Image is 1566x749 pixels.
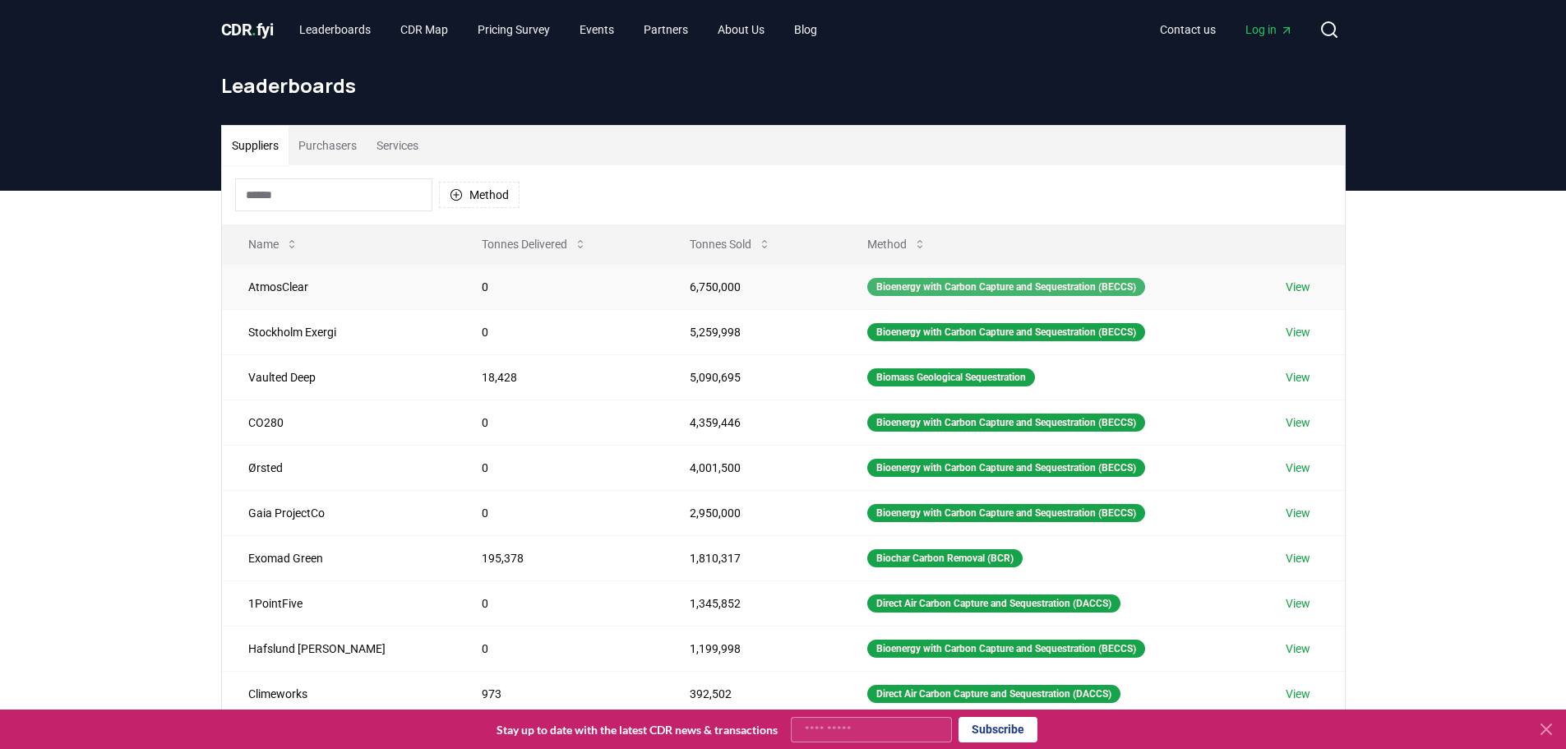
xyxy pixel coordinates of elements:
a: View [1286,324,1310,340]
div: Biochar Carbon Removal (BCR) [867,549,1023,567]
a: Blog [781,15,830,44]
a: CDR.fyi [221,18,274,41]
button: Tonnes Delivered [469,228,600,261]
td: 6,750,000 [663,264,840,309]
button: Purchasers [289,126,367,165]
a: Partners [631,15,701,44]
a: View [1286,595,1310,612]
td: 5,259,998 [663,309,840,354]
td: Climeworks [222,671,455,716]
div: Bioenergy with Carbon Capture and Sequestration (BECCS) [867,504,1145,522]
td: 5,090,695 [663,354,840,400]
a: View [1286,505,1310,521]
td: 1PointFive [222,580,455,626]
td: Vaulted Deep [222,354,455,400]
div: Biomass Geological Sequestration [867,368,1035,386]
a: View [1286,460,1310,476]
button: Method [854,228,940,261]
div: Bioenergy with Carbon Capture and Sequestration (BECCS) [867,323,1145,341]
td: 0 [455,580,664,626]
td: 0 [455,445,664,490]
td: 4,001,500 [663,445,840,490]
a: View [1286,414,1310,431]
td: Ørsted [222,445,455,490]
a: Leaderboards [286,15,384,44]
div: Bioenergy with Carbon Capture and Sequestration (BECCS) [867,459,1145,477]
td: 1,199,998 [663,626,840,671]
td: 973 [455,671,664,716]
td: 0 [455,400,664,445]
div: Bioenergy with Carbon Capture and Sequestration (BECCS) [867,640,1145,658]
td: 1,345,852 [663,580,840,626]
td: 2,950,000 [663,490,840,535]
td: 0 [455,490,664,535]
a: View [1286,640,1310,657]
td: Stockholm Exergi [222,309,455,354]
a: Log in [1232,15,1306,44]
td: 4,359,446 [663,400,840,445]
td: 392,502 [663,671,840,716]
nav: Main [1147,15,1306,44]
td: AtmosClear [222,264,455,309]
div: Direct Air Carbon Capture and Sequestration (DACCS) [867,685,1120,703]
a: View [1286,279,1310,295]
td: 18,428 [455,354,664,400]
a: View [1286,686,1310,702]
button: Method [439,182,520,208]
td: Hafslund [PERSON_NAME] [222,626,455,671]
span: . [252,20,256,39]
span: CDR fyi [221,20,274,39]
td: 195,378 [455,535,664,580]
td: 1,810,317 [663,535,840,580]
a: CDR Map [387,15,461,44]
button: Services [367,126,428,165]
a: Pricing Survey [464,15,563,44]
td: 0 [455,264,664,309]
a: View [1286,550,1310,566]
td: CO280 [222,400,455,445]
div: Direct Air Carbon Capture and Sequestration (DACCS) [867,594,1120,613]
span: Log in [1245,21,1293,38]
div: Bioenergy with Carbon Capture and Sequestration (BECCS) [867,278,1145,296]
h1: Leaderboards [221,72,1346,99]
td: Exomad Green [222,535,455,580]
nav: Main [286,15,830,44]
td: 0 [455,626,664,671]
a: About Us [704,15,778,44]
td: Gaia ProjectCo [222,490,455,535]
button: Suppliers [222,126,289,165]
button: Name [235,228,312,261]
a: Contact us [1147,15,1229,44]
a: Events [566,15,627,44]
button: Tonnes Sold [677,228,784,261]
td: 0 [455,309,664,354]
a: View [1286,369,1310,386]
div: Bioenergy with Carbon Capture and Sequestration (BECCS) [867,414,1145,432]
